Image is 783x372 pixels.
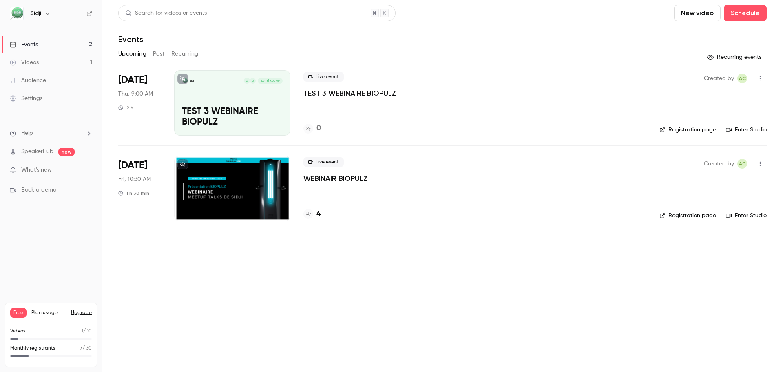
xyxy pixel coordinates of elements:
span: Amandine C [737,74,747,83]
span: Free [10,308,27,318]
a: SpeakerHub [21,147,53,156]
span: Book a demo [21,186,56,194]
button: Recurring [171,47,199,60]
div: Events [10,40,38,49]
a: 4 [303,209,321,220]
h6: Sidji [30,9,41,18]
span: Fri, 10:30 AM [118,175,151,183]
div: Videos [10,58,39,67]
button: Upcoming [118,47,146,60]
button: Recurring events [703,51,767,64]
li: help-dropdown-opener [10,129,92,138]
a: Registration page [659,212,716,220]
p: Sidji [190,79,194,83]
p: Videos [10,327,26,335]
h4: 0 [316,123,321,134]
span: [DATE] 9:00 AM [258,78,282,84]
span: Live event [303,72,344,82]
span: Plan usage [31,310,66,316]
a: TEST 3 WEBINAIRE BIOPULZSidjiQC[DATE] 9:00 AMTEST 3 WEBINAIRE BIOPULZ [174,70,290,136]
span: 1 [82,329,83,334]
span: What's new [21,166,52,174]
a: Registration page [659,126,716,134]
h4: 4 [316,209,321,220]
span: [DATE] [118,74,147,87]
div: Search for videos or events [125,9,207,18]
button: New video [674,5,721,21]
p: TEST 3 WEBINAIRE BIOPULZ [182,107,283,128]
span: Live event [303,157,344,167]
button: Schedule [724,5,767,21]
h1: Events [118,34,143,44]
a: Enter Studio [726,126,767,134]
a: Enter Studio [726,212,767,220]
button: Past [153,47,165,60]
img: Sidji [10,7,23,20]
span: Thu, 9:00 AM [118,90,153,98]
div: Oct 10 Fri, 10:30 AM (Europe/Paris) [118,156,161,221]
span: [DATE] [118,159,147,172]
p: / 10 [82,327,92,335]
span: new [58,148,75,156]
a: TEST 3 WEBINAIRE BIOPULZ [303,88,396,98]
div: 2 h [118,105,133,111]
span: Amandine C [737,159,747,169]
div: Oct 9 Thu, 9:00 AM (Europe/Paris) [118,70,161,136]
button: Upgrade [71,310,92,316]
span: Created by [704,159,734,169]
p: Monthly registrants [10,345,55,352]
div: Audience [10,76,46,85]
span: Help [21,129,33,138]
a: 0 [303,123,321,134]
div: Q [250,78,256,84]
span: Created by [704,74,734,83]
span: AC [739,74,746,83]
span: AC [739,159,746,169]
div: 1 h 30 min [118,190,149,196]
div: C [243,78,250,84]
span: 7 [80,346,82,351]
a: WEBINAIR BIOPULZ [303,174,367,183]
div: Settings [10,94,42,102]
p: / 30 [80,345,92,352]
